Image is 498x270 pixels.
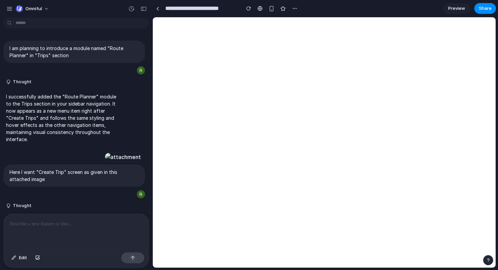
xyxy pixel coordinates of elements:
span: Omniful [25,5,42,12]
span: Share [479,5,492,12]
p: Here I want "Create Trip" screen as given in this attached image [9,168,139,183]
button: Share [474,3,496,14]
p: I am planning to introduce a module named "Route Planner" in "Trips" section [9,45,139,59]
button: Edit [8,252,30,263]
button: Omniful [13,3,53,14]
span: Preview [448,5,465,12]
a: Preview [443,3,470,14]
p: I successfully added the "Route Planner" module to the Trips section in your sidebar navigation. ... [6,93,119,143]
span: Edit [19,254,27,261]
